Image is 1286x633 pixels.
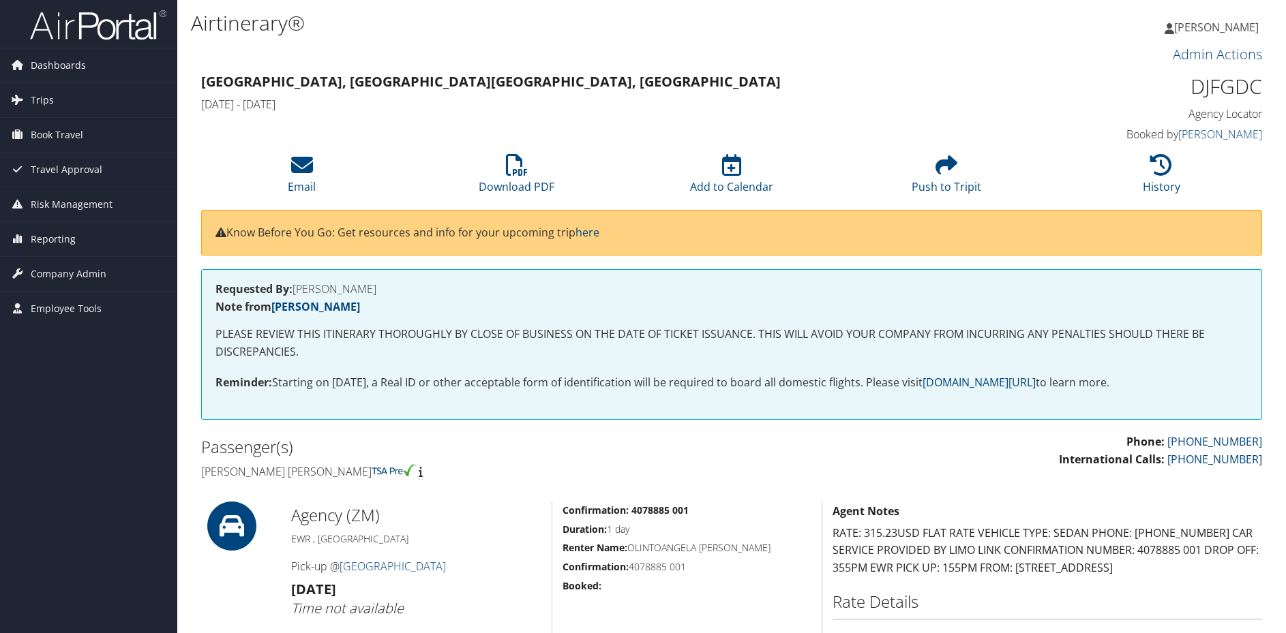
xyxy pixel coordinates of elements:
strong: Note from [215,299,360,314]
p: Starting on [DATE], a Real ID or other acceptable form of identification will be required to boar... [215,374,1248,392]
h4: [DATE] - [DATE] [201,97,992,112]
h4: [PERSON_NAME] [215,283,1248,294]
a: [PHONE_NUMBER] [1167,452,1262,467]
a: [PERSON_NAME] [1165,7,1272,48]
a: Push to Tripit [912,161,981,194]
span: Risk Management [31,187,113,221]
a: Download PDF [479,161,554,194]
h5: EWR , [GEOGRAPHIC_DATA] [291,532,541,546]
p: RATE: 315.23USD FLAT RATE VEHICLE TYPE: SEDAN PHONE: [PHONE_NUMBER] CAR SERVICE PROVIDED BY LIMO ... [833,525,1262,577]
p: Know Before You Go: Get resources and info for your upcoming trip [215,224,1248,242]
h4: Agency Locator [1013,106,1263,121]
h2: Rate Details [833,590,1262,613]
a: Admin Actions [1173,45,1262,63]
strong: Renter Name: [563,541,627,554]
strong: Confirmation: 4078885 001 [563,504,689,516]
a: Email [288,161,316,194]
span: Reporting [31,222,76,256]
h1: DJFGDC [1013,72,1263,101]
a: History [1143,161,1180,194]
span: Travel Approval [31,153,102,187]
h4: Booked by [1013,127,1263,142]
h4: [PERSON_NAME] [PERSON_NAME] [201,464,721,479]
strong: Agent Notes [833,504,899,519]
a: Add to Calendar [690,161,773,194]
a: [PERSON_NAME] [1178,127,1262,142]
strong: Confirmation: [563,560,629,573]
h4: Pick-up @ [291,559,541,574]
h2: Agency (ZM) [291,504,541,527]
a: [DOMAIN_NAME][URL] [923,375,1036,390]
h5: OLINTOANGELA [PERSON_NAME] [563,541,812,555]
a: [PHONE_NUMBER] [1167,434,1262,449]
h5: 4078885 001 [563,560,812,574]
strong: [DATE] [291,580,336,598]
span: Employee Tools [31,292,102,326]
strong: Duration: [563,523,607,536]
img: airportal-logo.png [30,9,166,41]
i: Time not available [291,599,404,617]
p: PLEASE REVIEW THIS ITINERARY THOROUGHLY BY CLOSE OF BUSINESS ON THE DATE OF TICKET ISSUANCE. THIS... [215,326,1248,360]
img: tsa-precheck.png [372,464,416,476]
h2: Passenger(s) [201,435,721,459]
span: [PERSON_NAME] [1174,20,1259,35]
h5: 1 day [563,523,812,536]
span: Company Admin [31,257,106,291]
span: Trips [31,83,54,117]
a: [GEOGRAPHIC_DATA] [340,559,446,574]
a: [PERSON_NAME] [271,299,360,314]
strong: Requested By: [215,281,293,296]
strong: Booked: [563,579,601,592]
span: Book Travel [31,118,83,152]
a: here [575,225,599,240]
span: Dashboards [31,48,86,82]
h1: Airtinerary® [191,9,912,37]
strong: International Calls: [1059,452,1165,467]
strong: Phone: [1126,434,1165,449]
strong: Reminder: [215,375,272,390]
strong: [GEOGRAPHIC_DATA], [GEOGRAPHIC_DATA] [GEOGRAPHIC_DATA], [GEOGRAPHIC_DATA] [201,72,781,91]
